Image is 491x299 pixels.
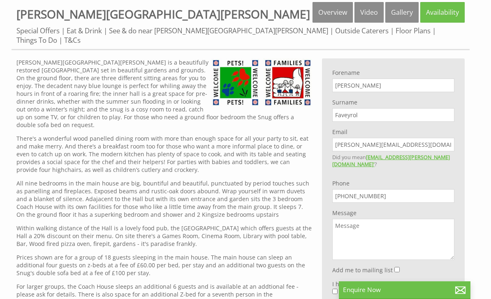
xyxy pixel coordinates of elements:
a: Eat & Drink [67,26,102,35]
input: Phone Number [332,189,454,203]
label: I have read and I agree to the [332,280,451,288]
a: Special Offers [16,26,60,35]
img: Visit England - Pets Welcome [211,58,260,107]
p: All nine bedrooms in the main house are big, bountiful and beautiful, punctuated by period touche... [16,179,312,218]
label: Forename [332,69,454,76]
strong: [EMAIL_ADDRESS][PERSON_NAME][DOMAIN_NAME]' [332,154,450,168]
p: Prices shown are for a group of 18 guests sleeping in the main house. The main house can sleep an... [16,253,312,277]
a: Floor Plans [396,26,431,35]
input: Surname [332,108,454,122]
a: T&Cs [64,35,81,45]
label: Add me to mailing list [332,266,393,274]
label: Surname [332,98,454,106]
label: Phone [332,179,454,187]
a: Outside Caterers [335,26,389,35]
a: Availability [420,2,465,23]
a: Video [354,2,384,23]
input: Email Address [332,138,454,151]
a: Overview [313,2,353,23]
a: Things To Do [16,35,57,45]
label: Message [332,209,454,217]
img: Visit England - Families Welcome [264,58,312,107]
label: Email [332,128,454,136]
input: Forename [332,79,454,92]
p: Within walking distance of the Hall is a lovely food pub, the [GEOGRAPHIC_DATA] which offers gues... [16,224,312,248]
a: privacy policy [414,280,451,289]
p: There's a wonderful wood panelled dining room with more than enough space for all your party to s... [16,134,312,174]
p: Enquire Now [343,285,466,294]
a: Gallery [385,2,419,23]
a: See & do near [PERSON_NAME][GEOGRAPHIC_DATA][PERSON_NAME] [109,26,328,35]
p: [PERSON_NAME][GEOGRAPHIC_DATA][PERSON_NAME] is a beautifully restored [GEOGRAPHIC_DATA] set in be... [16,58,312,129]
a: [PERSON_NAME][GEOGRAPHIC_DATA][PERSON_NAME] [16,6,310,22]
p: Did you mean ? [332,154,454,168]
